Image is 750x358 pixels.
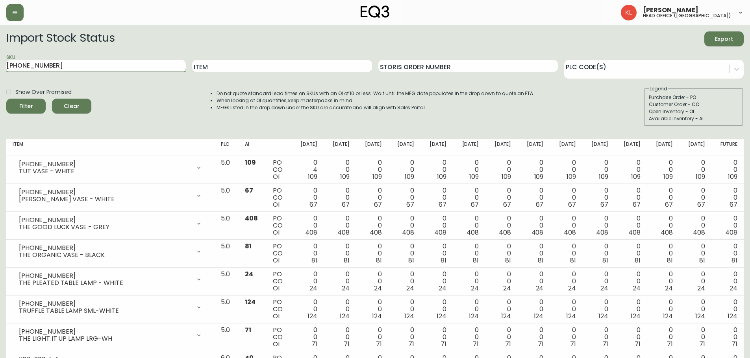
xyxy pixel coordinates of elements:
[524,271,543,292] div: 0 0
[308,172,317,181] span: 109
[696,172,705,181] span: 109
[556,327,576,348] div: 0 0
[13,243,208,260] div: [PHONE_NUMBER]THE ORGANIC VASE - BLACK
[215,296,239,323] td: 5.0
[427,159,446,180] div: 0 0
[19,161,191,168] div: [PHONE_NUMBER]
[663,172,673,181] span: 109
[309,200,317,209] span: 67
[459,187,479,208] div: 0 0
[536,200,544,209] span: 67
[340,172,350,181] span: 109
[459,243,479,264] div: 0 0
[730,284,737,293] span: 24
[273,215,285,236] div: PO CO
[621,159,641,180] div: 0 0
[679,139,711,156] th: [DATE]
[215,323,239,351] td: 5.0
[728,172,737,181] span: 109
[556,299,576,320] div: 0 0
[330,215,350,236] div: 0 0
[427,243,446,264] div: 0 0
[534,312,544,321] span: 124
[517,139,550,156] th: [DATE]
[570,340,576,349] span: 71
[311,256,317,265] span: 81
[217,104,535,111] li: MFGs listed in the drop down under the SKU are accurate and will align with Sales Portal.
[19,224,191,231] div: THE GOOD LUCK VASE - GREY
[6,31,115,46] h2: Import Stock Status
[453,139,485,156] th: [DATE]
[491,327,511,348] div: 0 0
[215,156,239,184] td: 5.0
[273,284,280,293] span: OI
[420,139,453,156] th: [DATE]
[394,243,414,264] div: 0 0
[13,327,208,344] div: [PHONE_NUMBER]THE LIGHT IT UP LAMP LRG-WH
[362,159,382,180] div: 0 0
[693,228,705,237] span: 408
[362,215,382,236] div: 0 0
[459,159,479,180] div: 0 0
[406,200,414,209] span: 67
[588,327,608,348] div: 0 0
[711,139,744,156] th: Future
[362,299,382,320] div: 0 0
[697,284,705,293] span: 24
[273,243,285,264] div: PO CO
[685,215,705,236] div: 0 0
[19,300,191,307] div: [PHONE_NUMBER]
[215,139,239,156] th: PLC
[524,243,543,264] div: 0 0
[588,243,608,264] div: 0 0
[361,6,390,18] img: logo
[538,256,544,265] span: 81
[643,7,698,13] span: [PERSON_NAME]
[599,172,608,181] span: 109
[370,228,382,237] span: 408
[501,312,511,321] span: 124
[372,312,382,321] span: 124
[13,299,208,316] div: [PHONE_NUMBER]TRUFFLE TABLE LAMP SML-WHITE
[52,99,91,114] button: Clear
[730,200,737,209] span: 67
[6,139,215,156] th: Item
[362,187,382,208] div: 0 0
[534,172,544,181] span: 109
[711,34,737,44] span: Export
[697,200,705,209] span: 67
[19,244,191,252] div: [PHONE_NUMBER]
[503,200,511,209] span: 67
[362,327,382,348] div: 0 0
[406,284,414,293] span: 24
[273,256,280,265] span: OI
[491,271,511,292] div: 0 0
[524,299,543,320] div: 0 0
[649,94,739,101] div: Purchase Order - PO
[567,172,576,181] span: 109
[298,243,317,264] div: 0 0
[309,284,317,293] span: 24
[718,271,737,292] div: 0 0
[19,279,191,286] div: THE PLEATED TABLE LAMP - WHITE
[600,200,608,209] span: 67
[245,242,252,251] span: 81
[402,228,414,237] span: 408
[649,108,739,115] div: Open Inventory - OI
[298,159,317,180] div: 0 4
[505,256,511,265] span: 81
[635,256,641,265] span: 81
[491,187,511,208] div: 0 0
[58,101,85,111] span: Clear
[273,187,285,208] div: PO CO
[718,299,737,320] div: 0 0
[19,328,191,335] div: [PHONE_NUMBER]
[324,139,356,156] th: [DATE]
[405,172,414,181] span: 109
[404,312,414,321] span: 124
[725,228,737,237] span: 408
[273,299,285,320] div: PO CO
[434,228,446,237] span: 408
[459,215,479,236] div: 0 0
[588,159,608,180] div: 0 0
